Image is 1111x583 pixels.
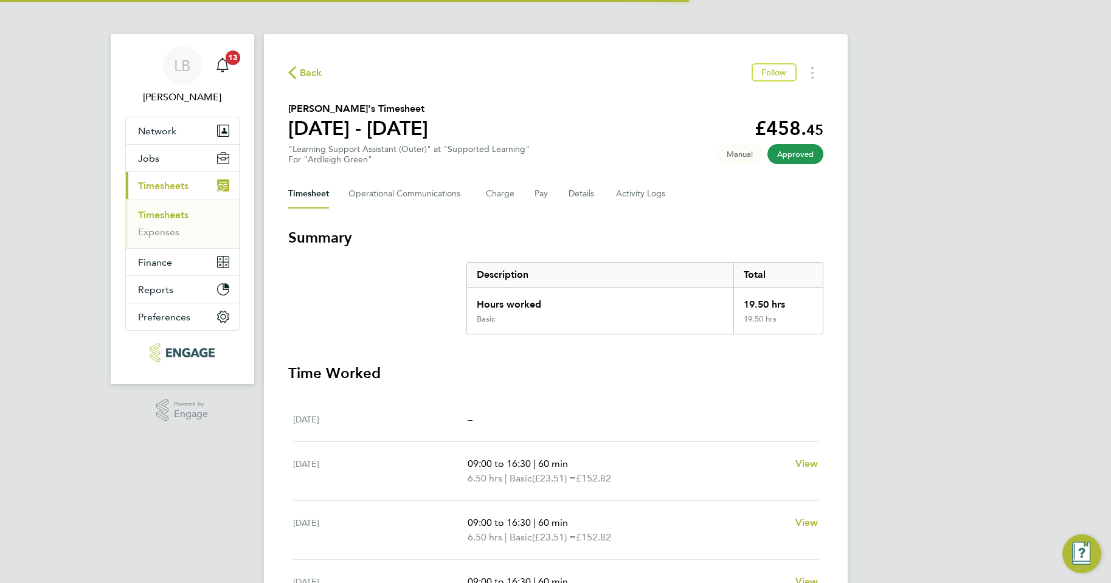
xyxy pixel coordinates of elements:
span: 60 min [538,517,568,528]
a: Timesheets [138,209,189,221]
span: 45 [806,121,823,139]
span: This timesheet has been approved. [767,144,823,164]
div: [DATE] [293,412,468,427]
img: xede-logo-retina.png [150,343,215,362]
div: 19.50 hrs [733,288,822,314]
span: Basic [510,530,532,545]
app-decimal: £458. [755,117,823,140]
span: Network [138,125,176,137]
span: Finance [138,257,172,268]
div: Total [733,263,822,287]
button: Engage Resource Center [1062,534,1101,573]
span: (£23.51) = [532,472,576,484]
span: Back [300,66,322,80]
span: Follow [761,67,787,78]
span: View [795,458,819,469]
a: LB[PERSON_NAME] [125,46,240,105]
div: 19.50 hrs [733,314,822,334]
span: Powered by [174,399,208,409]
span: This timesheet was manually created. [717,144,763,164]
div: Basic [477,314,495,324]
button: Reports [126,276,239,303]
span: View [795,517,819,528]
span: 6.50 hrs [468,472,502,484]
button: Activity Logs [616,179,667,209]
span: Engage [174,409,208,419]
span: | [533,458,536,469]
span: Timesheets [138,180,189,191]
nav: Main navigation [111,34,254,384]
a: Go to home page [125,343,240,362]
button: Operational Communications [348,179,466,209]
a: View [795,516,819,530]
span: LB [174,58,190,74]
button: Finance [126,249,239,275]
span: 09:00 to 16:30 [468,517,531,528]
div: Timesheets [126,199,239,248]
a: 13 [210,46,235,85]
span: Preferences [138,311,190,323]
div: Description [467,263,734,287]
button: Timesheet [288,179,329,209]
button: Follow [752,63,797,81]
span: 60 min [538,458,568,469]
span: (£23.51) = [532,531,576,543]
span: £152.82 [576,472,611,484]
div: "Learning Support Assistant (Outer)" at "Supported Learning" [288,144,530,165]
div: [DATE] [293,457,468,486]
button: Pay [535,179,549,209]
a: View [795,457,819,471]
button: Network [126,117,239,144]
span: | [505,472,507,484]
span: £152.82 [576,531,611,543]
div: Hours worked [467,288,734,314]
button: Timesheets [126,172,239,199]
h3: Time Worked [288,364,823,383]
span: Basic [510,471,532,486]
h3: Summary [288,228,823,247]
span: 13 [226,50,240,65]
button: Back [288,65,322,80]
button: Details [569,179,597,209]
span: Jobs [138,153,159,164]
span: Reports [138,284,173,295]
div: For "Ardleigh Green" [288,154,530,165]
span: | [533,517,536,528]
button: Jobs [126,145,239,171]
span: 09:00 to 16:30 [468,458,531,469]
button: Timesheets Menu [801,63,823,82]
span: | [505,531,507,543]
span: – [468,413,472,425]
span: 6.50 hrs [468,531,502,543]
div: Summary [466,262,823,334]
button: Charge [486,179,515,209]
button: Preferences [126,303,239,330]
span: Laura Badcock [125,90,240,105]
h2: [PERSON_NAME]'s Timesheet [288,102,428,116]
a: Powered byEngage [156,399,208,422]
h1: [DATE] - [DATE] [288,116,428,140]
a: Expenses [138,226,179,238]
div: [DATE] [293,516,468,545]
